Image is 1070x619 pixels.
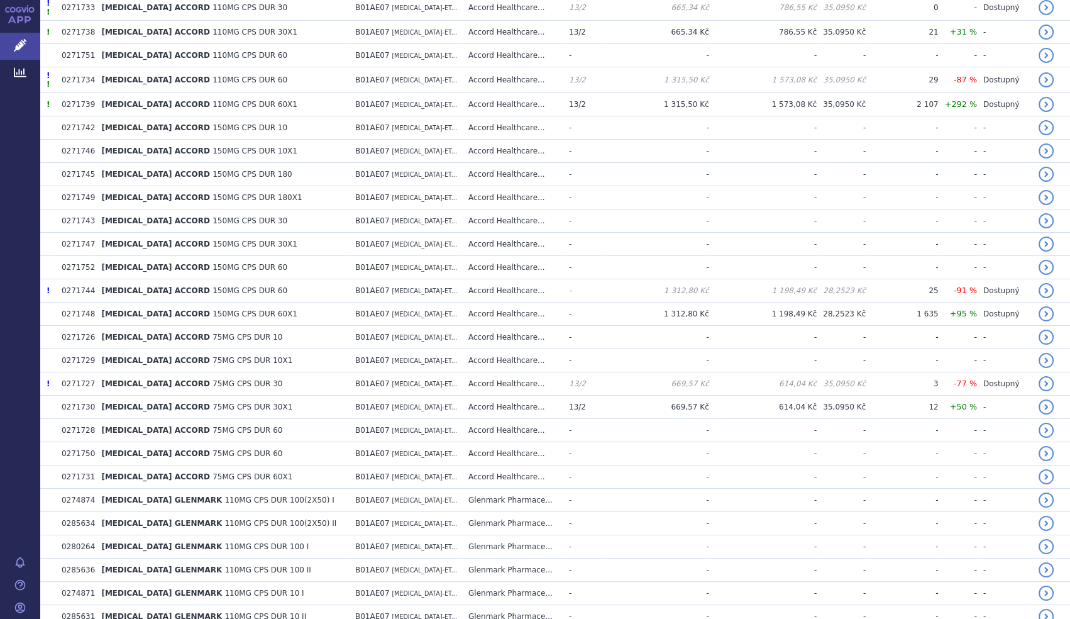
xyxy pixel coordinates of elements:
td: - [817,163,866,186]
td: - [977,21,1032,44]
span: 75MG CPS DUR 30X1 [212,403,292,411]
td: 1 573,08 Kč [709,93,817,116]
span: [MEDICAL_DATA] ACCORD [101,3,210,12]
td: - [607,419,709,442]
td: Accord Healthcare... [462,209,563,233]
td: - [977,419,1032,442]
span: [MEDICAL_DATA]-ET... [392,334,457,341]
td: Accord Healthcare... [462,186,563,209]
td: 35,0950 Kč [817,67,866,93]
td: 669,57 Kč [607,372,709,396]
span: [MEDICAL_DATA]-ET... [392,52,457,59]
span: B01AE07 [355,426,390,435]
td: 0271727 [55,372,95,396]
td: - [817,419,866,442]
span: Tento přípravek má více úhrad. [47,8,50,16]
span: [MEDICAL_DATA] ACCORD [101,170,210,179]
td: 0271748 [55,303,95,326]
span: [MEDICAL_DATA]-ET... [392,287,457,294]
a: detail [1039,306,1054,321]
td: Accord Healthcare... [462,163,563,186]
span: 13/2 [569,403,586,411]
td: 0271731 [55,466,95,489]
td: - [563,326,607,349]
span: B01AE07 [355,51,390,60]
td: Accord Healthcare... [462,303,563,326]
td: - [709,466,817,489]
span: +292 % [945,99,977,109]
td: - [977,116,1032,140]
td: - [607,466,709,489]
td: 1 198,49 Kč [709,303,817,326]
td: - [866,116,938,140]
span: 75MG CPS DUR 10X1 [212,356,292,365]
td: Accord Healthcare... [462,326,563,349]
td: 0271746 [55,140,95,163]
span: 75MG CPS DUR 30 [212,379,282,388]
span: 75MG CPS DUR 10 [212,333,282,342]
span: 150MG CPS DUR 10X1 [212,147,297,155]
td: - [607,209,709,233]
span: [MEDICAL_DATA]-ET... [392,218,457,225]
a: detail [1039,25,1054,40]
td: 614,04 Kč [709,396,817,419]
span: [MEDICAL_DATA] ACCORD [101,449,210,458]
a: detail [1039,283,1054,298]
td: - [977,256,1032,279]
td: - [709,349,817,372]
td: - [563,349,607,372]
td: 1 573,08 Kč [709,67,817,93]
span: Poslední data tohoto produktu jsou ze SCAU platného k 01.07.2025. [47,71,50,80]
td: - [607,349,709,372]
span: [MEDICAL_DATA]-ET... [392,77,457,84]
a: detail [1039,353,1054,368]
a: detail [1039,72,1054,87]
td: - [563,209,607,233]
a: detail [1039,143,1054,159]
td: Accord Healthcare... [462,116,563,140]
td: - [709,186,817,209]
span: 150MG CPS DUR 10 [212,123,287,132]
td: - [709,233,817,256]
td: - [866,349,938,372]
span: 13/2 [569,28,586,36]
span: -77 % [954,379,977,388]
td: - [709,326,817,349]
td: - [709,419,817,442]
a: detail [1039,516,1054,531]
a: detail [1039,539,1054,554]
td: 1 312,80 Kč [607,279,709,303]
span: [MEDICAL_DATA]-ET... [392,404,457,411]
span: B01AE07 [355,216,390,225]
td: 0271750 [55,442,95,466]
td: 0271742 [55,116,95,140]
span: [MEDICAL_DATA] ACCORD [101,75,210,84]
span: [MEDICAL_DATA]-ET... [392,427,457,434]
span: [MEDICAL_DATA] ACCORD [101,216,210,225]
span: [MEDICAL_DATA]-ET... [392,148,457,155]
span: [MEDICAL_DATA] ACCORD [101,51,210,60]
span: B01AE07 [355,75,390,84]
td: - [563,140,607,163]
a: detail [1039,190,1054,205]
td: - [709,140,817,163]
span: B01AE07 [355,309,390,318]
span: [MEDICAL_DATA] ACCORD [101,356,210,365]
span: [MEDICAL_DATA] ACCORD [101,286,210,295]
td: 28,2523 Kč [817,303,866,326]
td: 35,0950 Kč [817,93,866,116]
td: - [563,44,607,67]
td: 0271729 [55,349,95,372]
span: 150MG CPS DUR 30 [212,216,287,225]
td: - [939,116,977,140]
span: 75MG CPS DUR 60 [212,426,282,435]
td: - [607,140,709,163]
td: - [977,396,1032,419]
span: 110MG CPS DUR 60 [212,75,287,84]
a: detail [1039,260,1054,275]
span: B01AE07 [355,263,390,272]
span: -91 % [954,286,977,295]
td: 35,0950 Kč [817,21,866,44]
td: - [977,326,1032,349]
span: B01AE07 [355,240,390,248]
